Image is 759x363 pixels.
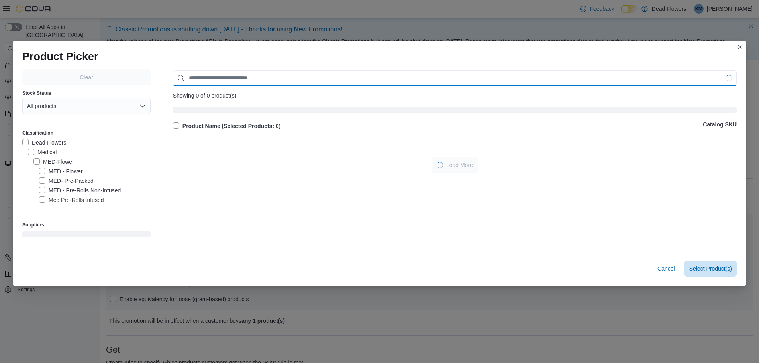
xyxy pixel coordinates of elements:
[33,157,74,167] label: MED-Flower
[39,195,104,205] label: Med Pre-Rolls Infused
[437,162,443,168] span: Loading
[22,130,53,136] label: Classification
[22,69,151,85] button: Clear
[703,121,737,131] p: Catalog SKU
[22,222,44,228] label: Suppliers
[173,92,737,99] div: Showing 0 of 0 product(s)
[173,121,281,131] label: Product Name (Selected Products: 0)
[22,50,98,63] h1: Product Picker
[446,161,473,169] span: Load More
[432,157,478,173] button: LoadingLoad More
[22,90,51,96] label: Stock Status
[28,147,57,157] label: Medical
[654,261,678,277] button: Cancel
[689,265,732,273] span: Select Product(s)
[80,73,93,81] span: Clear
[684,261,737,277] button: Select Product(s)
[657,265,675,273] span: Cancel
[22,138,66,147] label: Dead Flowers
[173,108,737,115] span: Loading
[39,186,121,195] label: MED - Pre-Rolls Non-Infused
[39,176,94,186] label: MED- Pre-Packed
[735,42,745,52] button: Closes this modal window
[173,70,737,86] input: Use aria labels when no actual label is in use
[22,233,151,239] span: Loading
[39,167,83,176] label: MED - Flower
[39,205,84,214] label: Medical Clone
[22,98,151,114] button: All products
